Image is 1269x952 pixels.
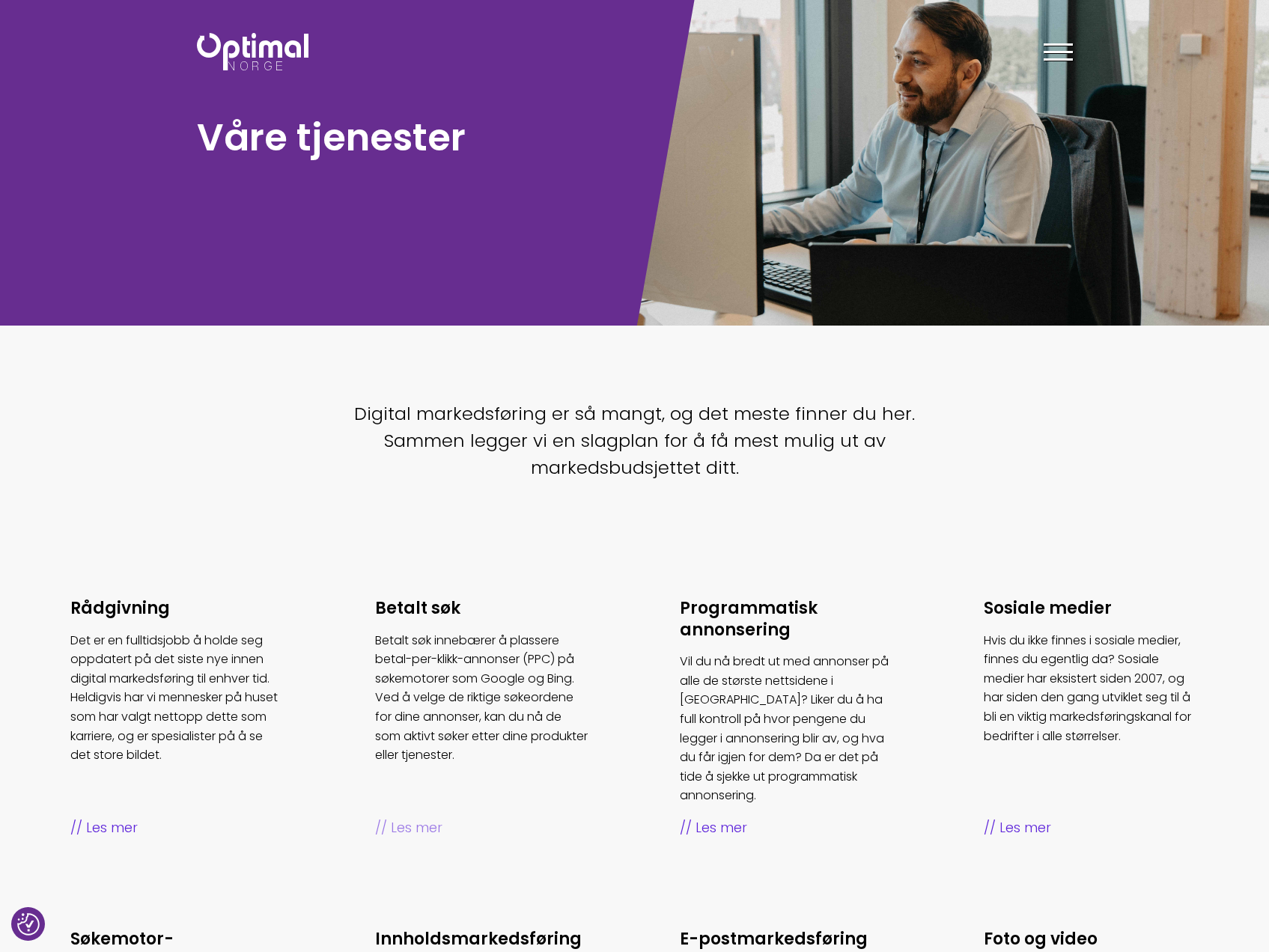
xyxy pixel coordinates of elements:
h1: Våre tjenester [197,113,627,162]
span: Les mer [375,817,590,839]
a: Sosiale medier Hvis du ikke finnes i sosiale medier, finnes du egentlig da? Sosiale medier har ek... [984,598,1199,839]
p: Digital markedsføring er så mangt, og det meste finner du her. Sammen legger vi en slagplan for å... [339,400,931,481]
h3: Foto og video [984,929,1199,951]
a: Rådgivning Det er en fulltidsjobb å holde seg oppdatert på det siste nye innen digital markedsfør... [70,598,285,839]
p: Vil du nå bredt ut med annonser på alle de største nettsidene i [GEOGRAPHIC_DATA]? Liker du å ha ... [680,652,895,805]
img: Revisit consent button [17,913,40,936]
h3: Programmatisk annonsering [680,598,895,641]
a: Betalt søk Betalt søk innebærer å plassere betal-per-klikk-annonser (PPC) på søkemotorer som Goog... [375,598,590,839]
p: Hvis du ikke finnes i sosiale medier, finnes du egentlig da? Sosiale medier har eksistert siden 2... [984,631,1199,746]
h3: Rådgivning [70,598,285,620]
img: Optimal Norge [197,33,308,70]
p: Betalt søk innebærer å plassere betal-per-klikk-annonser (PPC) på søkemotorer som Google og Bing.... [375,631,590,765]
button: Samtykkepreferanser [17,913,40,936]
span: Les mer [680,817,895,839]
h3: Innholds­markedsføring [375,929,590,951]
span: Les mer [70,817,285,839]
h3: Sosiale medier [984,598,1199,620]
h3: E-post­markedsføring [680,929,895,951]
a: Programmatisk annonsering Vil du nå bredt ut med annonser på alle de største nettsidene i [GEOGRA... [680,598,895,839]
h3: Betalt søk [375,598,590,620]
p: Det er en fulltidsjobb å holde seg oppdatert på det siste nye innen digital markedsføring til enh... [70,631,285,765]
span: Les mer [984,817,1199,839]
